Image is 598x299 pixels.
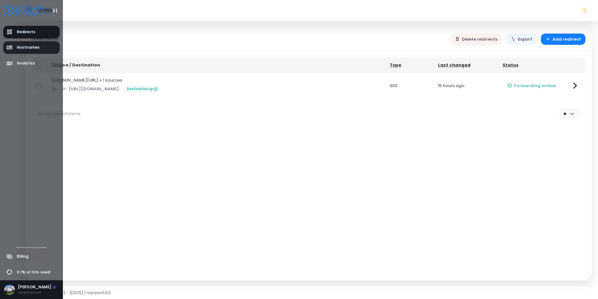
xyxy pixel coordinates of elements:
[17,45,40,50] span: Hostnames
[4,284,15,295] img: Avatar
[25,290,111,296] span: Copyright © [DATE] - [DATE] | Version 1.0.0
[48,58,385,73] th: Source / Destination
[17,270,50,275] span: 0.1% of hits used
[17,29,35,35] span: Redirects
[385,58,434,73] th: Type
[3,57,60,70] a: Analytics
[503,80,561,91] button: Forwarding active
[3,266,60,279] a: 0.1% of hits used
[17,254,28,259] span: Billing
[3,41,60,54] a: Hostnames
[52,77,381,84] div: [DOMAIN_NAME][URL] + 1 sources
[385,73,434,99] td: 302
[3,6,49,15] a: Logo
[434,58,498,73] th: Last changed
[17,61,35,66] span: Analytics
[57,83,124,95] a: [URL][DOMAIN_NAME]
[498,58,565,73] th: Status
[18,290,56,295] div: HawksUltimate
[3,26,60,38] a: Redirects
[125,86,160,92] span: Destination up
[3,250,60,263] a: Billing
[49,5,61,17] button: Toggle Aside
[18,284,56,290] div: [PERSON_NAME]
[541,34,586,45] button: Add redirect
[434,73,498,99] td: 15 hours ago
[560,109,579,118] select: Per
